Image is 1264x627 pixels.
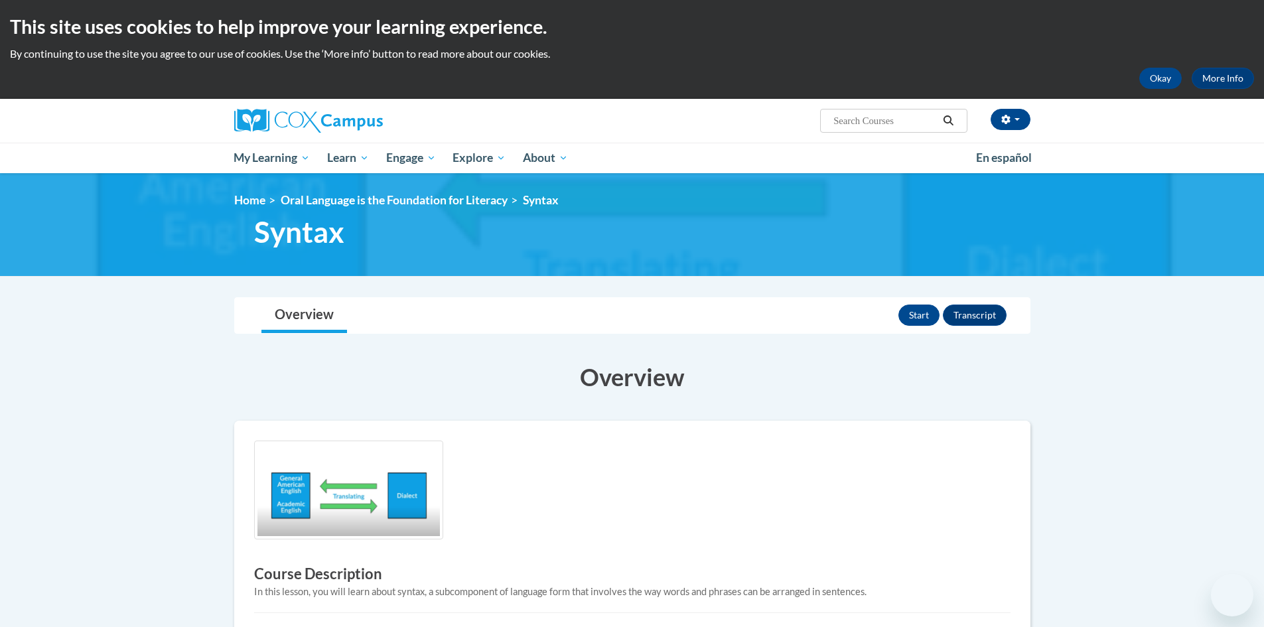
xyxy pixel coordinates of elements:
[832,113,938,129] input: Search Courses
[234,109,383,133] img: Cox Campus
[234,150,310,166] span: My Learning
[214,143,1050,173] div: Main menu
[523,193,559,207] span: Syntax
[378,143,445,173] a: Engage
[226,143,319,173] a: My Learning
[938,113,958,129] button: Search
[318,143,378,173] a: Learn
[261,298,347,333] a: Overview
[281,193,508,207] a: Oral Language is the Foundation for Literacy
[10,13,1254,40] h2: This site uses cookies to help improve your learning experience.
[1211,574,1253,616] iframe: Button to launch messaging window
[386,150,436,166] span: Engage
[254,564,1011,585] h3: Course Description
[976,151,1032,165] span: En español
[1192,68,1254,89] a: More Info
[991,109,1030,130] button: Account Settings
[943,305,1007,326] button: Transcript
[254,585,1011,599] div: In this lesson, you will learn about syntax, a subcomponent of language form that involves the wa...
[234,193,265,207] a: Home
[453,150,506,166] span: Explore
[254,214,344,249] span: Syntax
[234,109,486,133] a: Cox Campus
[1139,68,1182,89] button: Okay
[327,150,369,166] span: Learn
[234,360,1030,393] h3: Overview
[444,143,514,173] a: Explore
[10,46,1254,61] p: By continuing to use the site you agree to our use of cookies. Use the ‘More info’ button to read...
[514,143,577,173] a: About
[898,305,940,326] button: Start
[254,441,443,539] img: Course logo image
[523,150,568,166] span: About
[967,144,1040,172] a: En español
